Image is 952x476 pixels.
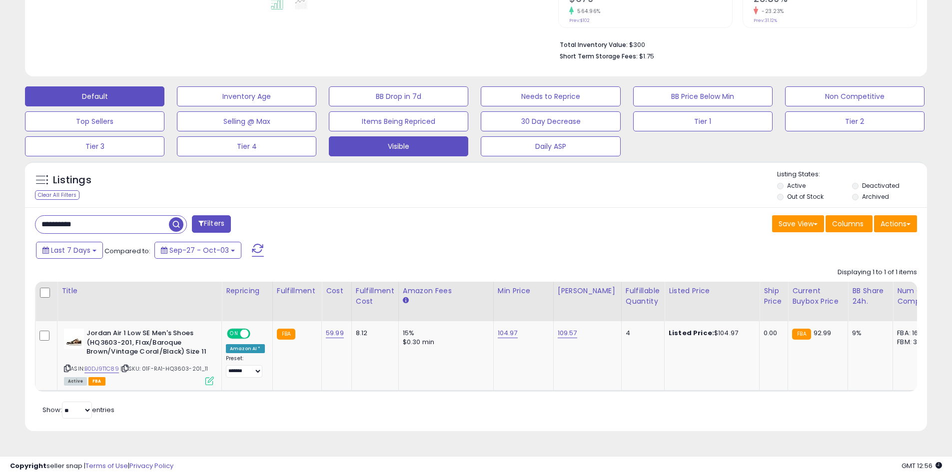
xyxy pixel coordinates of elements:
[326,286,347,296] div: Cost
[832,219,864,229] span: Columns
[498,328,518,338] a: 104.97
[356,286,394,307] div: Fulfillment Cost
[249,330,265,338] span: OFF
[25,111,164,131] button: Top Sellers
[777,170,927,179] p: Listing States:
[897,338,930,347] div: FBM: 3
[669,329,752,338] div: $104.97
[481,136,620,156] button: Daily ASP
[226,355,265,378] div: Preset:
[53,173,91,187] h5: Listings
[64,329,214,384] div: ASIN:
[669,328,714,338] b: Listed Price:
[177,111,316,131] button: Selling @ Max
[754,17,777,23] small: Prev: 31.12%
[104,246,150,256] span: Compared to:
[787,181,806,190] label: Active
[403,286,489,296] div: Amazon Fees
[792,329,811,340] small: FBA
[785,86,925,106] button: Non Competitive
[764,286,784,307] div: Ship Price
[51,245,90,255] span: Last 7 Days
[120,365,208,373] span: | SKU: 01F-RA1-HQ3603-201_11
[558,286,617,296] div: [PERSON_NAME]
[226,286,268,296] div: Repricing
[874,215,917,232] button: Actions
[633,86,773,106] button: BB Price Below Min
[852,329,885,338] div: 9%
[785,111,925,131] button: Tier 2
[852,286,889,307] div: BB Share 24h.
[838,268,917,277] div: Displaying 1 to 1 of 1 items
[772,215,824,232] button: Save View
[862,192,889,201] label: Archived
[560,40,628,49] b: Total Inventory Value:
[626,286,660,307] div: Fulfillable Quantity
[25,86,164,106] button: Default
[226,344,265,353] div: Amazon AI *
[558,328,577,338] a: 109.57
[10,461,46,471] strong: Copyright
[154,242,241,259] button: Sep-27 - Oct-03
[897,286,934,307] div: Num of Comp.
[560,38,910,50] li: $300
[669,286,755,296] div: Listed Price
[86,329,208,359] b: Jordan Air 1 Low SE Men's Shoes (HQ3603-201, Flax/Baroque Brown/Vintage Coral/Black) Size 11
[792,286,844,307] div: Current Buybox Price
[787,192,824,201] label: Out of Stock
[560,52,638,60] b: Short Term Storage Fees:
[192,215,231,233] button: Filters
[639,51,654,61] span: $1.75
[356,329,391,338] div: 8.12
[129,461,173,471] a: Privacy Policy
[329,111,468,131] button: Items Being Repriced
[626,329,657,338] div: 4
[902,461,942,471] span: 2025-10-11 12:56 GMT
[277,286,317,296] div: Fulfillment
[633,111,773,131] button: Tier 1
[329,136,468,156] button: Visible
[403,296,409,305] small: Amazon Fees.
[481,86,620,106] button: Needs to Reprice
[177,86,316,106] button: Inventory Age
[764,329,780,338] div: 0.00
[481,111,620,131] button: 30 Day Decrease
[42,405,114,415] span: Show: entries
[64,377,87,386] span: All listings currently available for purchase on Amazon
[36,242,103,259] button: Last 7 Days
[61,286,217,296] div: Title
[758,7,784,15] small: -23.23%
[10,462,173,471] div: seller snap | |
[826,215,873,232] button: Columns
[403,329,486,338] div: 15%
[897,329,930,338] div: FBA: 16
[64,329,84,349] img: 31TPkaqSGiL._SL40_.jpg
[35,190,79,200] div: Clear All Filters
[169,245,229,255] span: Sep-27 - Oct-03
[88,377,105,386] span: FBA
[277,329,295,340] small: FBA
[498,286,549,296] div: Min Price
[329,86,468,106] button: BB Drop in 7d
[814,328,832,338] span: 92.99
[403,338,486,347] div: $0.30 min
[574,7,601,15] small: 564.96%
[25,136,164,156] button: Tier 3
[569,17,590,23] small: Prev: $102
[84,365,119,373] a: B0DJ9T1C89
[862,181,900,190] label: Deactivated
[228,330,240,338] span: ON
[326,328,344,338] a: 59.99
[177,136,316,156] button: Tier 4
[85,461,128,471] a: Terms of Use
